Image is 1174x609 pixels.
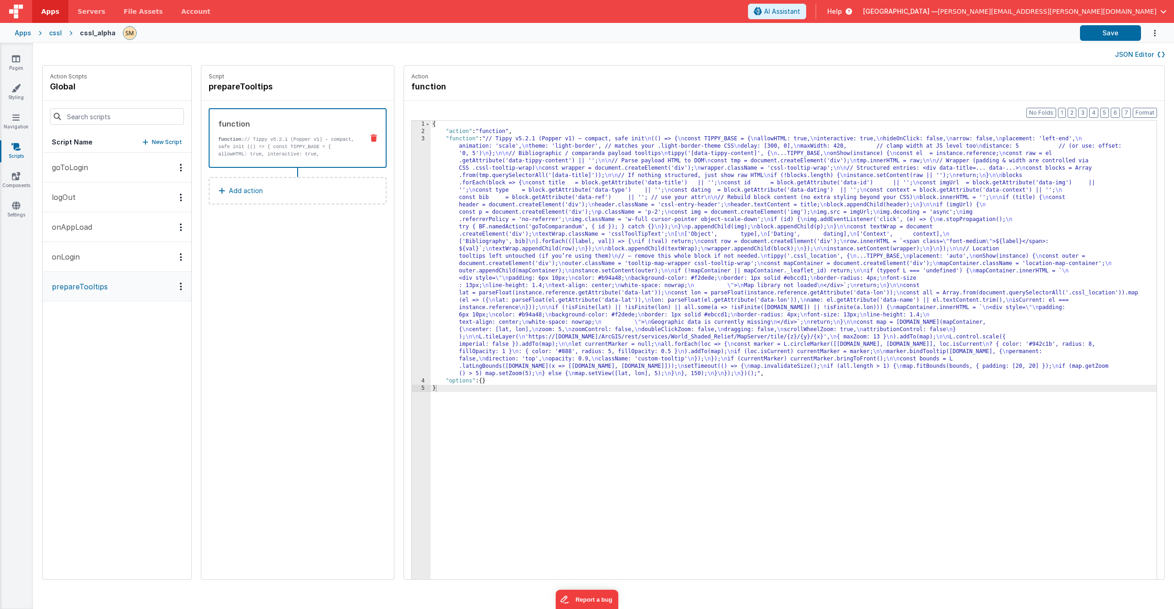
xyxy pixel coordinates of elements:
[209,177,387,205] button: Add action
[764,7,800,16] span: AI Assistant
[411,73,1157,80] p: Action
[46,221,92,233] p: onAppLoad
[174,194,188,201] div: Options
[1100,108,1109,118] button: 5
[174,164,188,172] div: Options
[43,153,191,183] button: goToLogin
[46,162,88,173] p: goToLogin
[46,251,80,262] p: onLogin
[748,4,806,19] button: AI Assistant
[412,385,431,392] div: 5
[143,138,182,147] button: New Script
[50,80,87,93] h4: global
[80,28,116,38] div: cssl_alpha
[1133,108,1157,118] button: Format
[412,121,431,128] div: 1
[1058,108,1066,118] button: 1
[174,253,188,261] div: Options
[41,7,59,16] span: Apps
[15,28,31,38] div: Apps
[412,377,431,385] div: 4
[174,223,188,231] div: Options
[123,27,136,39] img: e9616e60dfe10b317d64a5e98ec8e357
[1078,108,1087,118] button: 3
[218,136,356,202] p: // Tippy v5.2.1 (Popper v1) – compact, safe init (() => { const TIPPY_BASE = { allowHTML: true, i...
[50,73,87,80] p: Action Scripts
[218,118,356,129] div: function
[43,212,191,242] button: onAppLoad
[174,282,188,290] div: Options
[1026,108,1056,118] button: No Folds
[1141,24,1159,43] button: Options
[152,138,182,147] p: New Script
[412,135,431,377] div: 3
[411,80,549,93] h4: function
[938,7,1157,16] span: [PERSON_NAME][EMAIL_ADDRESS][PERSON_NAME][DOMAIN_NAME]
[556,590,619,609] iframe: Marker.io feedback button
[229,185,263,196] p: Add action
[412,128,431,135] div: 2
[1115,50,1165,59] button: JSON Editor
[209,73,387,80] p: Script
[43,242,191,272] button: onLogin
[43,183,191,212] button: logOut
[827,7,842,16] span: Help
[218,137,244,142] strong: function:
[863,7,938,16] span: [GEOGRAPHIC_DATA] —
[43,272,191,301] button: prepareTooltips
[1068,108,1076,118] button: 2
[863,7,1167,16] button: [GEOGRAPHIC_DATA] — [PERSON_NAME][EMAIL_ADDRESS][PERSON_NAME][DOMAIN_NAME]
[1122,108,1131,118] button: 7
[1111,108,1120,118] button: 6
[1080,25,1141,41] button: Save
[78,7,105,16] span: Servers
[46,281,108,292] p: prepareTooltips
[1089,108,1098,118] button: 4
[46,192,76,203] p: logOut
[49,28,62,38] div: cssl
[52,138,93,147] h5: Script Name
[209,80,346,93] h4: prepareTooltips
[124,7,163,16] span: File Assets
[50,108,184,125] input: Search scripts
